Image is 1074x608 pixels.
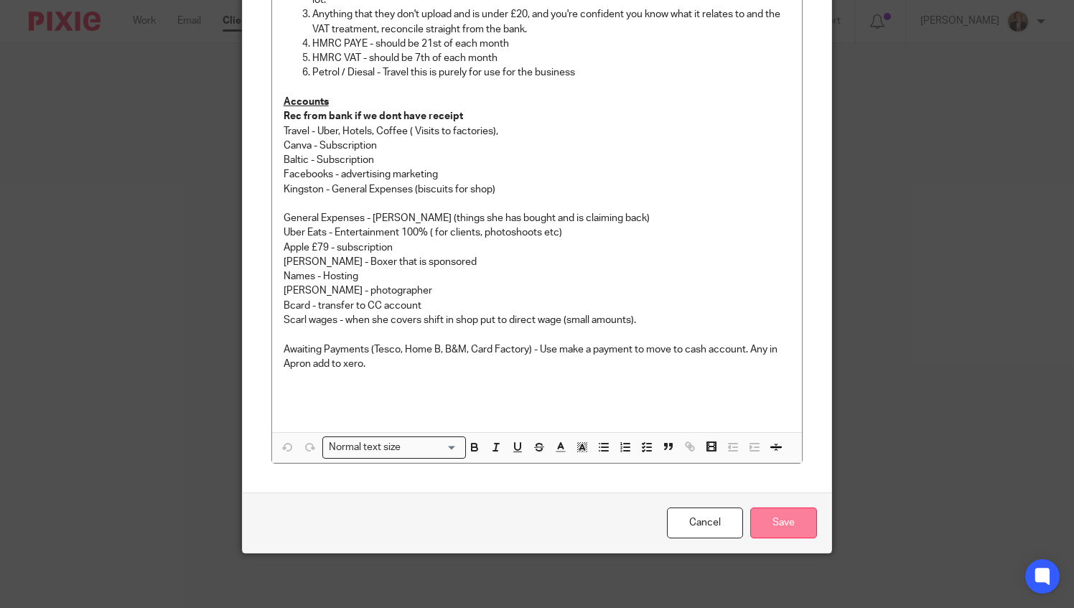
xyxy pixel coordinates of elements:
p: Uber Eats - Entertainment 100% ( for clients, photoshoots etc) [284,225,791,240]
p: HMRC PAYE - should be 21st of each month [312,37,791,51]
p: Anything that they don't upload and is under £20, and you're confident you know what it relates t... [312,7,791,37]
p: Awaiting Payments (Tesco, Home B, B&M, Card Factory) - Use make a payment to move to cash account... [284,342,791,372]
p: Petrol / Diesal - Travel this is purely for use for the business [312,65,791,80]
a: Cancel [667,508,743,538]
p: Names - Hosting [284,269,791,284]
span: Normal text size [326,440,404,455]
p: Travel - Uber, Hotels, Coffee ( Visits to factories), [284,124,791,139]
p: Bcard - transfer to CC account [284,299,791,313]
input: Save [750,508,817,538]
p: [PERSON_NAME] - Boxer that is sponsored [284,255,791,269]
p: Baltic - Subscription [284,153,791,167]
p: Kingston - General Expenses (biscuits for shop) [284,182,791,197]
p: General Expenses - [PERSON_NAME] (things she has bought and is claiming back) [284,211,791,225]
div: Search for option [322,436,466,459]
p: HMRC VAT - should be 7th of each month [312,51,791,65]
p: Apple £79 - subscription [284,240,791,255]
p: Facebooks - advertising marketing [284,167,791,182]
input: Search for option [406,440,457,455]
p: Scarl wages - when she covers shift in shop put to direct wage (small amounts). [284,313,791,327]
u: Accounts [284,97,329,107]
strong: Rec from bank if we dont have receipt [284,111,463,121]
p: Canva - Subscription [284,139,791,153]
p: [PERSON_NAME] - photographer [284,284,791,298]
